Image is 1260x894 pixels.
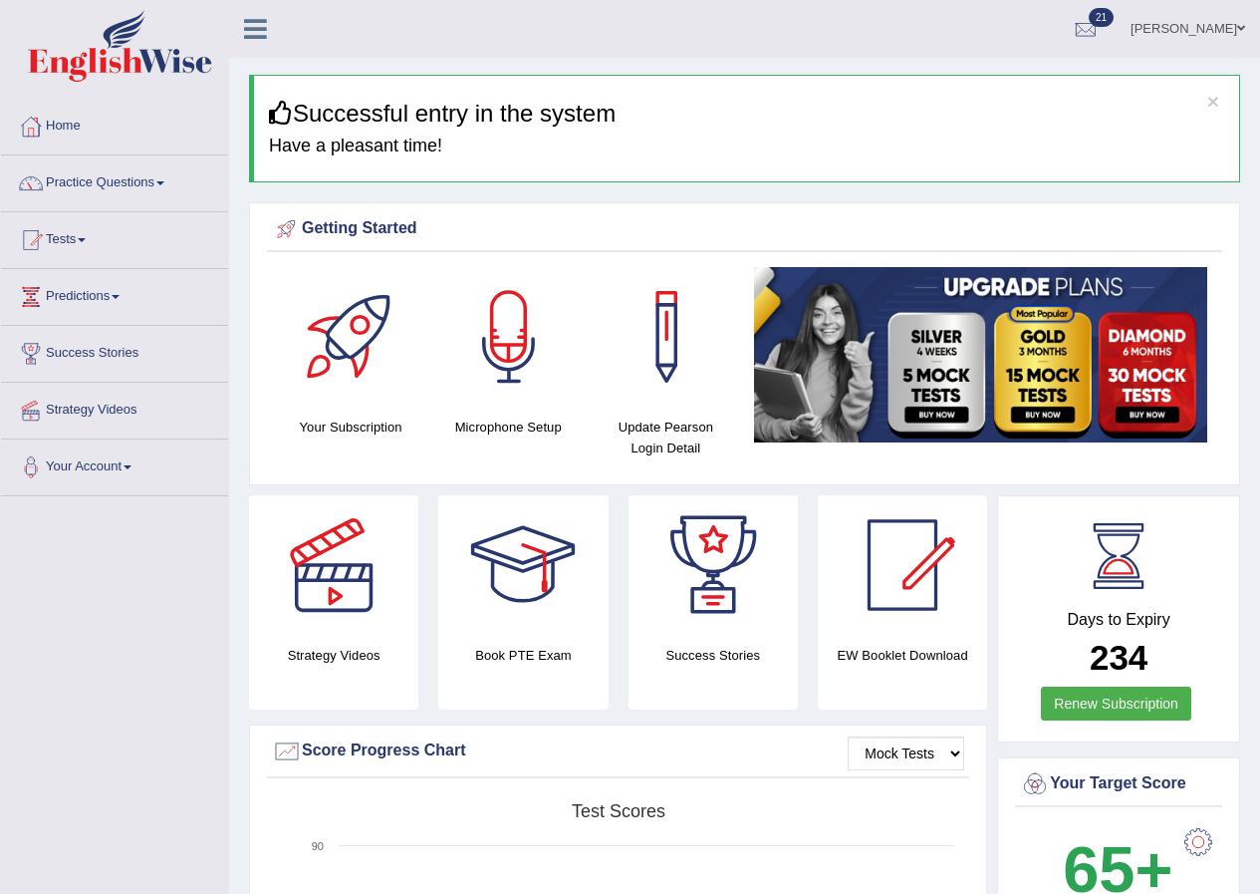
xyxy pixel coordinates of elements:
[1090,638,1147,677] b: 234
[1020,769,1217,799] div: Your Target Score
[272,214,1217,244] div: Getting Started
[629,645,798,666] h4: Success Stories
[1,212,228,262] a: Tests
[597,417,734,458] h4: Update Pearson Login Detail
[312,840,324,852] text: 90
[282,417,419,438] h4: Your Subscription
[818,645,987,666] h4: EW Booklet Download
[754,267,1207,443] img: small5.jpg
[1,155,228,205] a: Practice Questions
[1,440,228,489] a: Your Account
[1,99,228,149] a: Home
[1,326,228,376] a: Success Stories
[1089,8,1114,27] span: 21
[1207,91,1219,112] button: ×
[269,101,1224,127] h3: Successful entry in the system
[572,801,665,821] tspan: Test scores
[439,417,577,438] h4: Microphone Setup
[1,269,228,319] a: Predictions
[249,645,418,666] h4: Strategy Videos
[438,645,608,666] h4: Book PTE Exam
[272,737,964,766] div: Score Progress Chart
[269,137,1224,156] h4: Have a pleasant time!
[1020,611,1217,629] h4: Days to Expiry
[1041,687,1191,721] a: Renew Subscription
[1,383,228,433] a: Strategy Videos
